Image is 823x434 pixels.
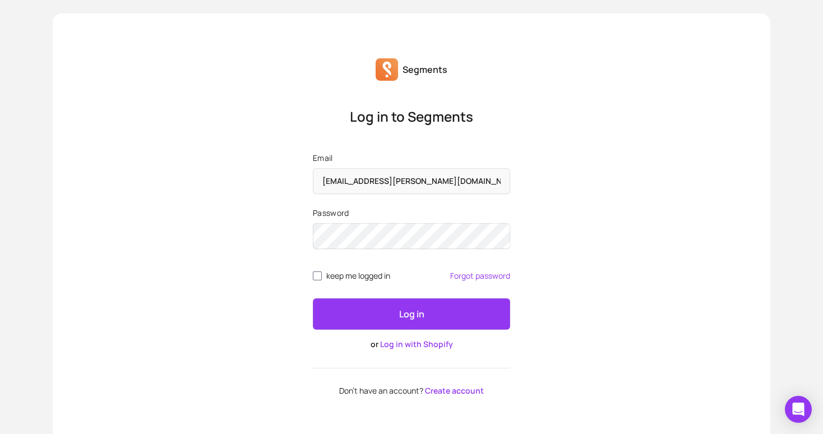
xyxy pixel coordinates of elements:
[313,271,322,280] input: remember me
[313,339,510,350] p: or
[450,271,510,280] a: Forgot password
[399,307,424,321] p: Log in
[313,108,510,126] p: Log in to Segments
[403,63,447,76] p: Segments
[313,223,510,249] input: Password
[313,153,510,164] label: Email
[785,396,812,423] div: Open Intercom Messenger
[313,207,510,219] label: Password
[380,339,453,349] a: Log in with Shopify
[425,385,484,396] a: Create account
[326,271,390,280] span: keep me logged in
[313,386,510,395] p: Don't have an account?
[313,168,510,194] input: Email
[313,298,510,330] button: Log in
